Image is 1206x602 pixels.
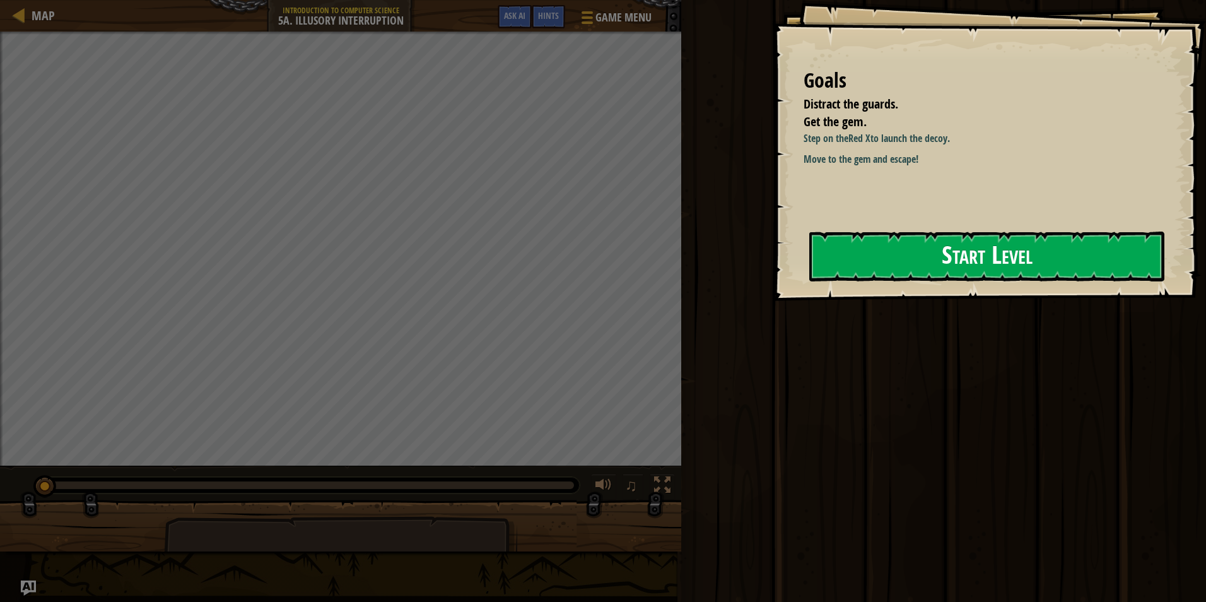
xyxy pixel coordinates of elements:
span: Hints [538,9,559,21]
button: Start Level [809,232,1164,281]
span: Game Menu [595,9,652,26]
button: Ask AI [498,5,532,28]
button: Ask AI [21,581,36,596]
p: Move to the gem and escape! [804,152,1171,167]
span: ♫ [625,476,638,495]
span: Distract the guards. [804,95,898,112]
p: Step on the to launch the decoy. [804,131,1171,146]
button: Game Menu [571,5,659,35]
span: Get the gem. [804,113,867,130]
button: Toggle fullscreen [650,474,675,500]
span: Map [32,7,55,24]
li: Distract the guards. [788,95,1159,114]
button: Adjust volume [591,474,616,500]
a: Map [25,7,55,24]
div: Goals [804,66,1162,95]
li: Get the gem. [788,113,1159,131]
strong: Red X [848,131,870,145]
button: ♫ [623,474,644,500]
span: Ask AI [504,9,525,21]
